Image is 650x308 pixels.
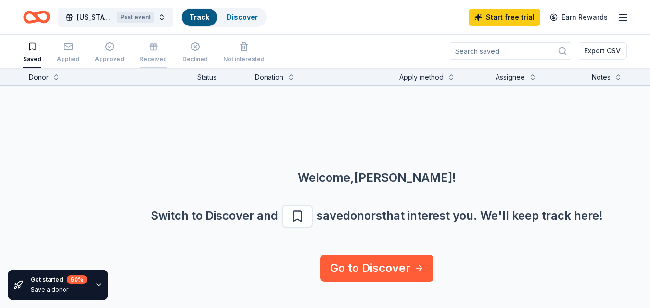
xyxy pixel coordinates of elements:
div: Notes [592,72,611,83]
div: Get started [31,275,87,284]
a: Go to Discover [320,255,433,282]
button: Applied [57,38,79,68]
button: Approved [95,38,124,68]
button: [US_STATE] & Southwest [US_STATE] Congenital Heart WalkPast event [58,8,173,27]
div: Assignee [496,72,525,83]
button: Declined [182,38,208,68]
div: Donor [29,72,49,83]
div: Approved [95,55,124,63]
div: Saved [23,55,41,63]
div: Applied [57,55,79,63]
button: Saved [23,38,41,68]
a: Earn Rewards [544,9,613,26]
input: Search saved [449,42,572,60]
span: [US_STATE] & Southwest [US_STATE] Congenital Heart Walk [77,12,113,23]
div: Save a donor [31,286,87,294]
div: Not interested [223,55,265,63]
div: Received [140,55,167,63]
button: TrackDiscover [181,8,267,27]
button: Received [140,38,167,68]
a: Track [190,13,209,21]
div: 60 % [67,275,87,284]
button: Not interested [223,38,265,68]
div: Past event [117,12,154,23]
div: Declined [182,55,208,63]
div: Donation [255,72,283,83]
button: Export CSV [578,42,627,60]
a: Discover [227,13,258,21]
a: Home [23,6,50,28]
a: Start free trial [469,9,540,26]
div: Apply method [399,72,444,83]
div: Status [191,68,249,85]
